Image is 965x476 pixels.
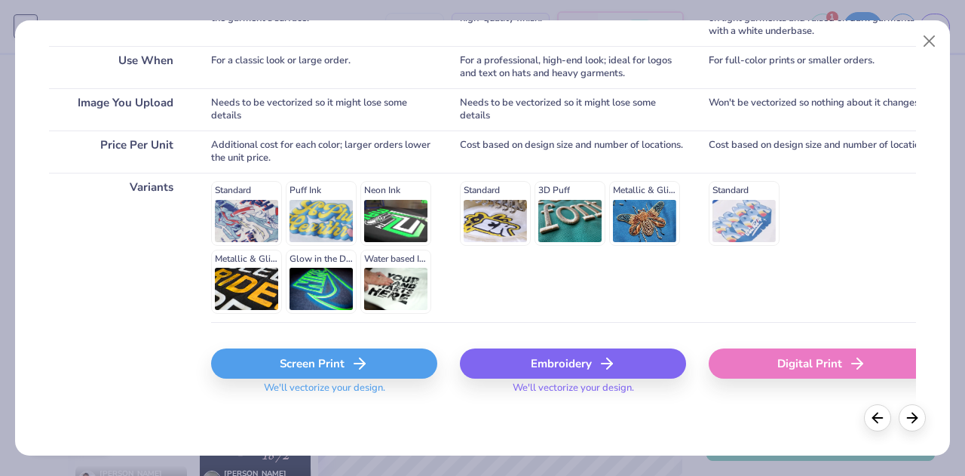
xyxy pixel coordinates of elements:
div: Additional cost for each color; larger orders lower the unit price. [211,131,437,173]
div: Screen Print [211,349,437,379]
div: For a professional, high-end look; ideal for logos and text on hats and heavy garments. [460,46,686,88]
button: Close [915,27,944,56]
div: Use When [49,46,188,88]
span: We'll vectorize your design. [507,382,640,404]
div: Embroidery [460,349,686,379]
div: Needs to be vectorized so it might lose some details [460,88,686,131]
div: Needs to be vectorized so it might lose some details [211,88,437,131]
div: For a classic look or large order. [211,46,437,88]
div: Won't be vectorized so nothing about it changes [709,88,935,131]
div: Image You Upload [49,88,188,131]
span: We'll vectorize your design. [258,382,391,404]
div: Digital Print [709,349,935,379]
div: Cost based on design size and number of locations. [460,131,686,173]
div: For full-color prints or smaller orders. [709,46,935,88]
div: Price Per Unit [49,131,188,173]
div: Variants [49,173,188,322]
div: Cost based on design size and number of locations. [709,131,935,173]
